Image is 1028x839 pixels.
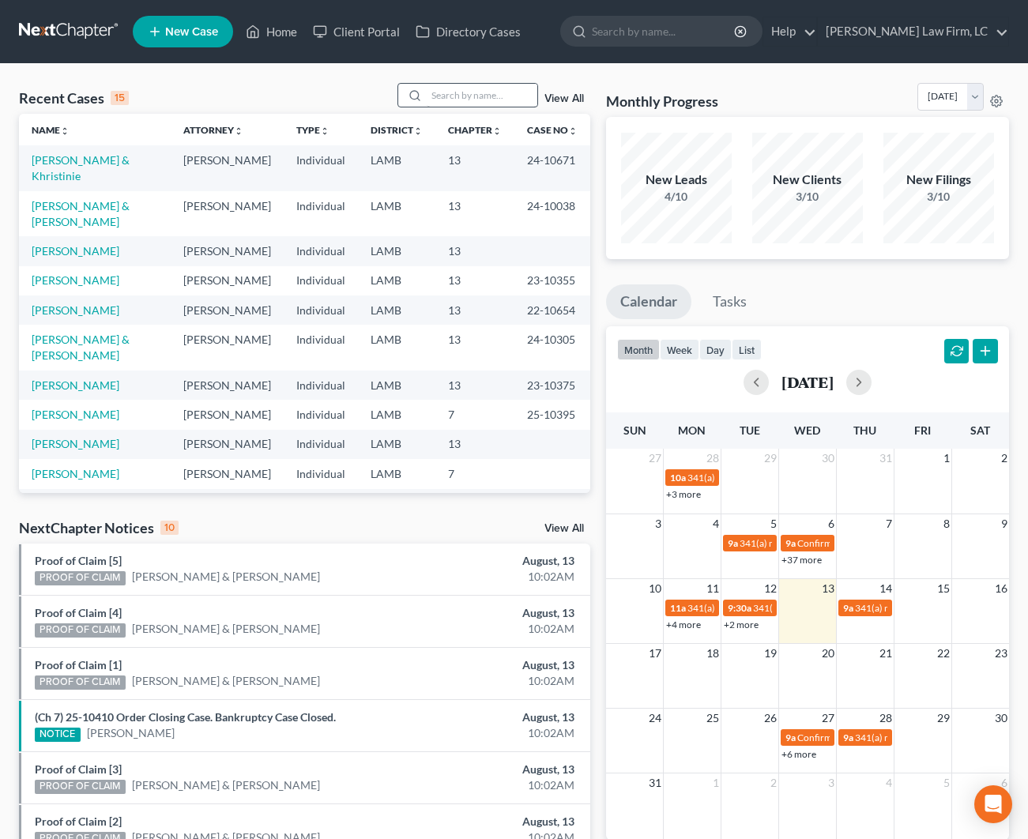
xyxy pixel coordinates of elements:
div: NextChapter Notices [19,518,179,537]
span: 31 [878,449,894,468]
td: [PERSON_NAME] [171,371,284,400]
span: 1 [711,773,721,792]
span: 341(a) meeting for [PERSON_NAME] [687,472,840,483]
td: LAMB [358,325,435,370]
td: LAMB [358,236,435,265]
td: 7 [435,489,514,518]
span: 341(a) meeting for [PERSON_NAME] [753,602,906,614]
td: 25-10395 [514,400,590,429]
div: NOTICE [35,728,81,742]
div: August, 13 [405,657,574,673]
div: PROOF OF CLAIM [35,780,126,794]
div: August, 13 [405,709,574,725]
td: 7 [435,400,514,429]
td: Individual [284,459,358,488]
span: 9:30a [728,602,751,614]
span: 9 [1000,514,1009,533]
span: 3 [653,514,663,533]
span: 29 [763,449,778,468]
a: Proof of Claim [3] [35,762,122,776]
td: 13 [435,191,514,236]
a: [PERSON_NAME] [32,467,119,480]
td: [PERSON_NAME] [171,295,284,325]
td: Individual [284,400,358,429]
a: [PERSON_NAME] [32,378,119,392]
div: August, 13 [405,814,574,830]
div: 10:02AM [405,621,574,637]
span: 18 [705,644,721,663]
td: [PERSON_NAME] [171,430,284,459]
span: 29 [936,709,951,728]
span: 22 [936,644,951,663]
a: [PERSON_NAME] [32,303,119,317]
td: LAMB [358,295,435,325]
span: 26 [763,709,778,728]
a: [PERSON_NAME] & Khristinie [32,153,130,182]
span: 10a [670,472,686,483]
span: 2 [1000,449,1009,468]
a: [PERSON_NAME] & [PERSON_NAME] [132,569,320,585]
span: 24 [647,709,663,728]
a: +4 more [666,619,701,630]
td: 7 [435,459,514,488]
span: 12 [763,579,778,598]
span: 5 [942,773,951,792]
td: LAMB [358,489,435,518]
span: Sat [970,423,990,437]
div: 10:02AM [405,673,574,689]
span: 16 [993,579,1009,598]
span: New Case [165,26,218,38]
span: 27 [647,449,663,468]
div: August, 13 [405,553,574,569]
td: Individual [284,430,358,459]
td: 22-10654 [514,295,590,325]
div: August, 13 [405,605,574,621]
a: +6 more [781,748,816,760]
td: Individual [284,236,358,265]
i: unfold_more [492,126,502,136]
i: unfold_more [234,126,243,136]
td: 24-10305 [514,325,590,370]
td: Individual [284,371,358,400]
td: Individual [284,325,358,370]
a: Proof of Claim [1] [35,658,122,672]
a: [PERSON_NAME] & [PERSON_NAME] [132,621,320,637]
span: 341(a) meeting for [PERSON_NAME] [855,732,1007,743]
td: 13 [435,325,514,370]
span: 9a [785,732,796,743]
a: Attorneyunfold_more [183,124,243,136]
td: 24-10671 [514,145,590,190]
button: week [660,339,699,360]
a: [PERSON_NAME] [32,273,119,287]
a: (Ch 7) 25-10410 Order Closing Case. Bankruptcy Case Closed. [35,710,336,724]
a: Home [238,17,305,46]
div: New Clients [752,171,863,189]
td: [PERSON_NAME] [171,145,284,190]
td: 13 [435,371,514,400]
td: 25-10410 [514,489,590,518]
span: 9a [728,537,738,549]
a: Client Portal [305,17,408,46]
td: 13 [435,236,514,265]
a: Typeunfold_more [296,124,329,136]
span: 4 [711,514,721,533]
td: 23-10355 [514,266,590,295]
a: View All [544,93,584,104]
span: 30 [820,449,836,468]
a: +37 more [781,554,822,566]
span: 25 [705,709,721,728]
a: Nameunfold_more [32,124,70,136]
a: [PERSON_NAME] [87,725,175,741]
td: LAMB [358,430,435,459]
span: 13 [820,579,836,598]
span: 21 [878,644,894,663]
i: unfold_more [413,126,423,136]
span: 2 [769,773,778,792]
a: [PERSON_NAME] & [PERSON_NAME] [32,333,130,362]
td: Individual [284,145,358,190]
span: Thu [853,423,876,437]
span: 11 [705,579,721,598]
a: View All [544,523,584,534]
td: [PERSON_NAME] [171,400,284,429]
td: LAMB [358,400,435,429]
